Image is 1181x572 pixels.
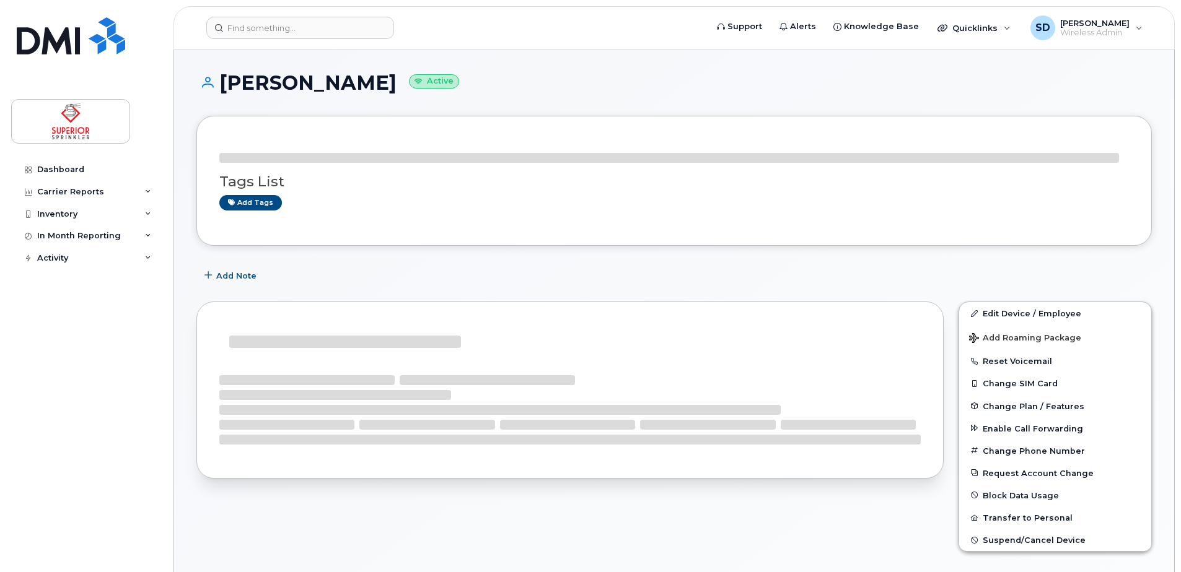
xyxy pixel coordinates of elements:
[969,333,1081,345] span: Add Roaming Package
[216,270,257,282] span: Add Note
[959,350,1151,372] button: Reset Voicemail
[959,484,1151,506] button: Block Data Usage
[196,72,1152,93] h1: [PERSON_NAME]
[219,195,282,210] a: Add tags
[983,423,1083,433] span: Enable Call Forwarding
[959,324,1151,350] button: Add Roaming Package
[959,529,1151,551] button: Suspend/Cancel Device
[959,462,1151,484] button: Request Account Change
[983,535,1086,545] span: Suspend/Cancel Device
[959,506,1151,529] button: Transfer to Personal
[983,401,1084,410] span: Change Plan / Features
[196,264,267,287] button: Add Note
[959,440,1151,462] button: Change Phone Number
[959,417,1151,440] button: Enable Call Forwarding
[959,395,1151,417] button: Change Plan / Features
[219,174,1129,189] h3: Tags List
[409,74,459,89] small: Active
[959,372,1151,394] button: Change SIM Card
[959,302,1151,324] a: Edit Device / Employee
